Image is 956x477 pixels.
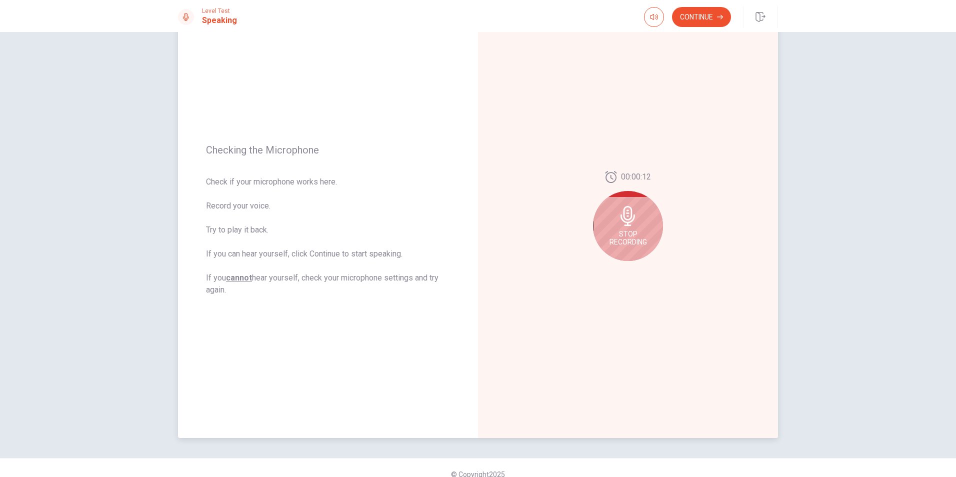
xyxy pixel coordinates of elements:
[621,171,651,183] span: 00:00:12
[206,144,450,156] span: Checking the Microphone
[593,191,663,261] div: Stop Recording
[202,14,237,26] h1: Speaking
[609,230,647,246] span: Stop Recording
[226,273,252,282] u: cannot
[202,7,237,14] span: Level Test
[672,7,731,27] button: Continue
[206,176,450,296] span: Check if your microphone works here. Record your voice. Try to play it back. If you can hear your...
